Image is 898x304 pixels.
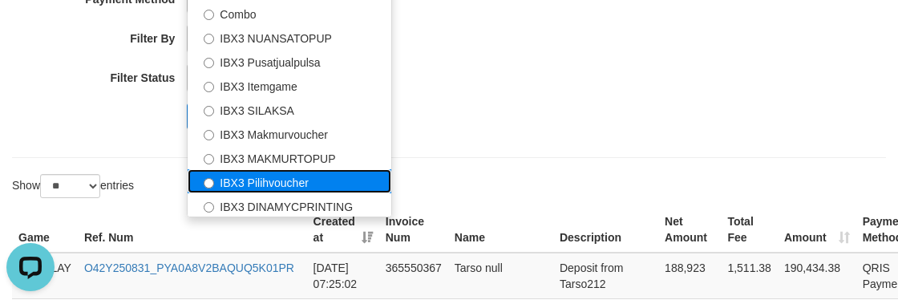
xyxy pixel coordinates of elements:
th: Ref. Num [78,207,307,253]
label: IBX3 Pilihvoucher [188,169,391,193]
th: Name [448,207,553,253]
input: IBX3 SILAKSA [204,106,214,116]
th: Amount: activate to sort column ascending [778,207,856,253]
input: IBX3 Pilihvoucher [204,178,214,188]
input: IBX3 NUANSATOPUP [204,34,214,44]
td: Tarso null [448,253,553,299]
input: IBX3 DINAMYCPRINTING [204,202,214,213]
a: O42Y250831_PYA0A8V2BAQUQ5K01PR [84,261,294,274]
td: 190,434.38 [778,253,856,299]
button: Open LiveChat chat widget [6,6,55,55]
label: IBX3 Itemgame [188,73,391,97]
td: 188,923 [658,253,721,299]
td: [DATE] 07:25:02 [307,253,379,299]
label: Show entries [12,174,134,198]
th: Created at: activate to sort column ascending [307,207,379,253]
input: IBX3 Makmurvoucher [204,130,214,140]
th: Total Fee [721,207,778,253]
input: IBX3 Pusatjualpulsa [204,58,214,68]
th: Invoice Num [379,207,448,253]
td: Deposit from Tarso212 [553,253,658,299]
label: IBX3 MAKMURTOPUP [188,145,391,169]
label: IBX3 Pusatjualpulsa [188,49,391,73]
th: Net Amount [658,207,721,253]
input: IBX3 Itemgame [204,82,214,92]
input: IBX3 MAKMURTOPUP [204,154,214,164]
td: 365550367 [379,253,448,299]
label: Combo [188,1,391,25]
th: Description [553,207,658,253]
label: IBX3 DINAMYCPRINTING [188,193,391,217]
th: Game [12,207,78,253]
select: Showentries [40,174,100,198]
label: IBX3 NUANSATOPUP [188,25,391,49]
input: Combo [204,10,214,20]
td: 1,511.38 [721,253,778,299]
label: IBX3 Makmurvoucher [188,121,391,145]
label: IBX3 SILAKSA [188,97,391,121]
